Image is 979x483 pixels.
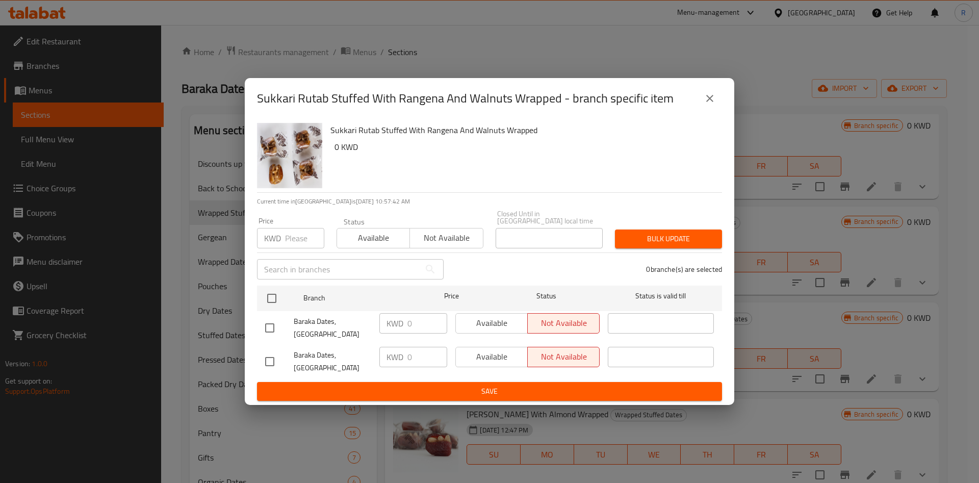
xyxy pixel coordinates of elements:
p: 0 branche(s) are selected [646,264,722,274]
span: Baraka Dates, [GEOGRAPHIC_DATA] [294,315,371,341]
h6: 0 KWD [334,140,714,154]
p: KWD [387,317,403,329]
h2: Sukkari Rutab Stuffed With Rangena And Walnuts Wrapped - branch specific item [257,90,674,107]
input: Please enter price [407,313,447,334]
h6: Sukkari Rutab Stuffed With Rangena And Walnuts Wrapped [330,123,714,137]
p: KWD [387,351,403,363]
button: close [698,86,722,111]
input: Please enter price [407,347,447,367]
span: Status [494,290,600,302]
button: Available [337,228,410,248]
span: Status is valid till [608,290,714,302]
p: KWD [264,232,281,244]
span: Bulk update [623,233,714,245]
span: Available [341,231,406,245]
span: Baraka Dates, [GEOGRAPHIC_DATA] [294,349,371,374]
span: Not available [414,231,479,245]
button: Bulk update [615,230,722,248]
span: Branch [303,292,409,304]
button: Not available [409,228,483,248]
button: Save [257,382,722,401]
span: Price [418,290,485,302]
img: Sukkari Rutab Stuffed With Rangena And Walnuts Wrapped [257,123,322,188]
input: Search in branches [257,259,420,279]
p: Current time in [GEOGRAPHIC_DATA] is [DATE] 10:57:42 AM [257,197,722,206]
span: Save [265,385,714,398]
input: Please enter price [285,228,324,248]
